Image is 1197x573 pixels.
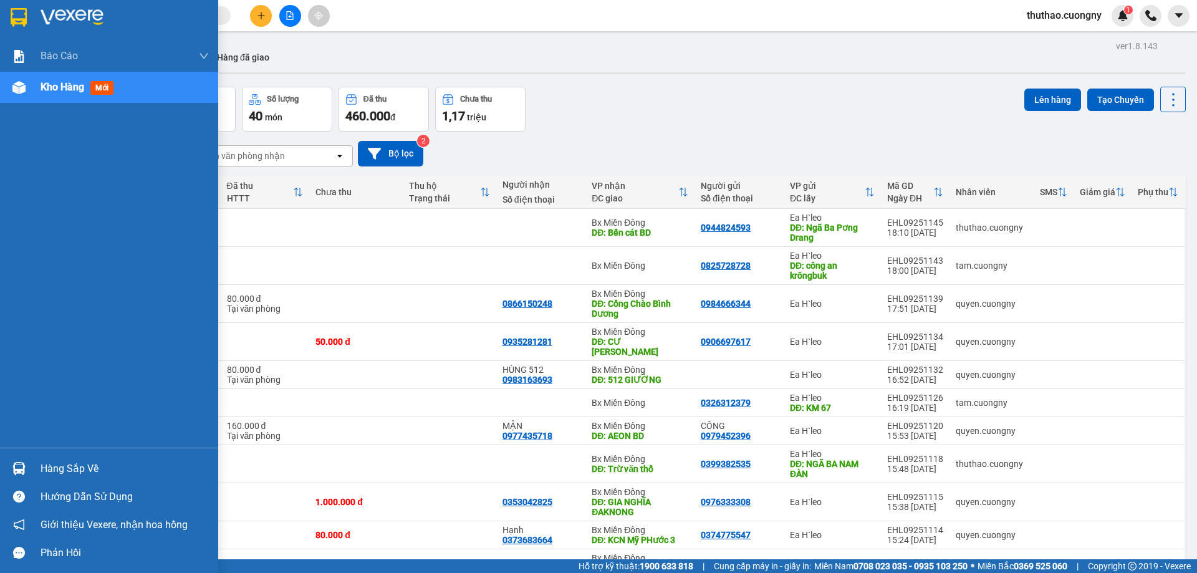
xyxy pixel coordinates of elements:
[971,564,974,569] span: ⚪️
[703,559,704,573] span: |
[887,193,933,203] div: Ngày ĐH
[592,454,688,464] div: Bx Miền Đông
[41,488,209,506] div: Hướng dẫn sử dụng
[790,459,875,479] div: DĐ: NGÃ BA NAM ĐÀN
[315,530,397,540] div: 80.000 đ
[502,535,552,545] div: 0373683664
[279,5,301,27] button: file-add
[249,108,262,123] span: 40
[265,112,282,122] span: món
[956,459,1027,469] div: thuthao.cuongny
[1074,176,1132,209] th: Toggle SortBy
[956,337,1027,347] div: quyen.cuongny
[242,87,332,132] button: Số lượng40món
[12,50,26,63] img: solution-icon
[701,337,751,347] div: 0906697617
[701,398,751,408] div: 0326312379
[502,337,552,347] div: 0935281281
[790,403,875,413] div: DĐ: KM 67
[887,403,943,413] div: 16:19 [DATE]
[592,365,688,375] div: Bx Miền Đông
[13,547,25,559] span: message
[1116,39,1158,53] div: ver 1.8.143
[315,337,397,347] div: 50.000 đ
[592,181,678,191] div: VP nhận
[790,393,875,403] div: Ea H`leo
[315,187,397,197] div: Chưa thu
[1126,6,1130,14] span: 1
[956,530,1027,540] div: quyen.cuongny
[335,151,345,161] svg: open
[790,213,875,223] div: Ea H`leo
[790,558,875,568] div: Ea H`leo
[887,342,943,352] div: 17:01 [DATE]
[435,87,526,132] button: Chưa thu1,17 triệu
[502,431,552,441] div: 0977435718
[199,51,209,61] span: down
[409,181,480,191] div: Thu hộ
[227,375,304,385] div: Tại văn phòng
[502,299,552,309] div: 0866150248
[887,266,943,276] div: 18:00 [DATE]
[887,502,943,512] div: 15:38 [DATE]
[790,530,875,540] div: Ea H`leo
[41,460,209,478] div: Hàng sắp về
[887,535,943,545] div: 15:24 [DATE]
[227,294,304,304] div: 80.000 đ
[592,299,688,319] div: DĐ: Cổng Chào Bình Dương
[814,559,968,573] span: Miền Nam
[887,492,943,502] div: EHL09251115
[390,112,395,122] span: đ
[887,375,943,385] div: 16:52 [DATE]
[1168,5,1190,27] button: caret-down
[502,421,580,431] div: MẬN
[315,497,397,507] div: 1.000.000 đ
[881,176,949,209] th: Toggle SortBy
[227,421,304,431] div: 160.000 đ
[701,193,777,203] div: Số điện thoại
[592,431,688,441] div: DĐ: AEON BD
[227,181,294,191] div: Đã thu
[790,449,875,459] div: Ea H`leo
[1017,7,1112,23] span: thuthao.cuongny
[227,193,294,203] div: HTTT
[363,95,387,104] div: Đã thu
[887,365,943,375] div: EHL09251132
[887,525,943,535] div: EHL09251114
[592,337,688,357] div: DĐ: CƯ JUT DAKNONG
[592,464,688,474] div: DĐ: Trừ văn thố
[11,8,27,27] img: logo-vxr
[467,112,486,122] span: triệu
[250,5,272,27] button: plus
[956,299,1027,309] div: quyen.cuongny
[207,42,279,72] button: Hàng đã giao
[592,289,688,299] div: Bx Miền Đông
[887,464,943,474] div: 15:48 [DATE]
[1034,176,1074,209] th: Toggle SortBy
[13,519,25,531] span: notification
[592,228,688,238] div: DĐ: Bến cát BD
[592,193,678,203] div: ĐC giao
[887,431,943,441] div: 15:53 [DATE]
[592,398,688,408] div: Bx Miền Đông
[887,332,943,342] div: EHL09251134
[1077,559,1079,573] span: |
[502,195,580,205] div: Số điện thoại
[701,530,751,540] div: 0374775547
[1138,187,1168,197] div: Phụ thu
[221,176,310,209] th: Toggle SortBy
[790,193,865,203] div: ĐC lấy
[956,187,1027,197] div: Nhân viên
[345,108,390,123] span: 460.000
[592,327,688,337] div: Bx Miền Đông
[592,375,688,385] div: DĐ: 512 GIƯỜNG
[227,431,304,441] div: Tại văn phòng
[790,370,875,380] div: Ea H`leo
[592,553,688,563] div: Bx Miền Đông
[227,304,304,314] div: Tại văn phòng
[784,176,881,209] th: Toggle SortBy
[579,559,693,573] span: Hỗ trợ kỹ thuật:
[1087,89,1154,111] button: Tạo Chuyến
[701,459,751,469] div: 0399382535
[267,95,299,104] div: Số lượng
